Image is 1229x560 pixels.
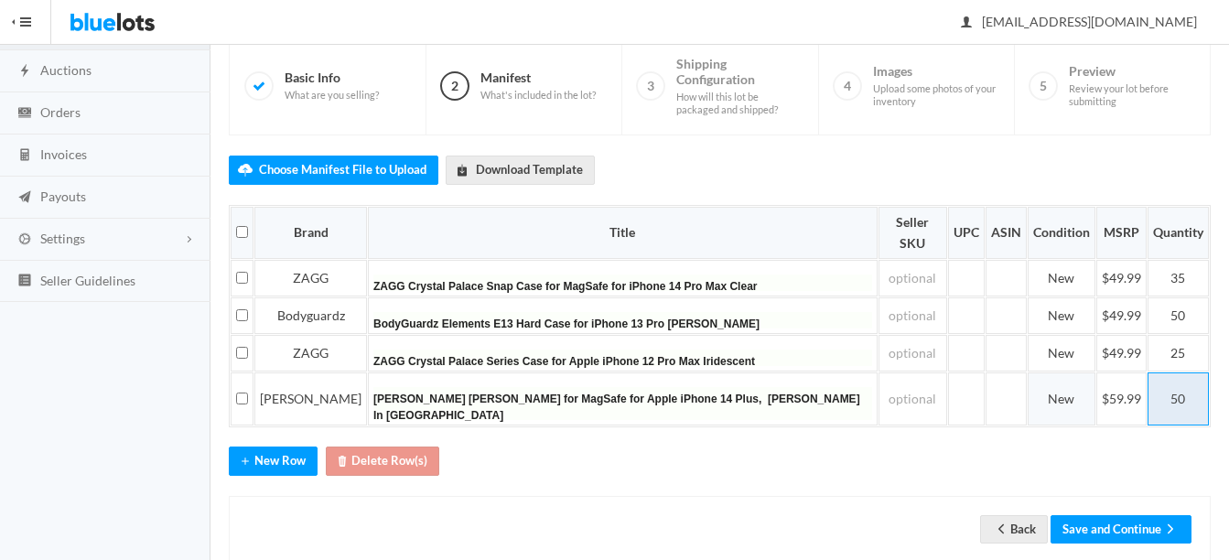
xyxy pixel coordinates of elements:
ion-icon: calculator [16,147,34,165]
td: New [1028,260,1095,296]
span: Images [873,63,999,107]
ion-icon: arrow back [992,522,1010,539]
span: [EMAIL_ADDRESS][DOMAIN_NAME] [962,14,1197,29]
ion-icon: add [236,454,254,471]
span: Orders [40,104,81,120]
span: Payouts [40,188,86,204]
span: 3 [636,71,665,101]
span: Auctions [40,62,92,78]
ion-icon: list box [16,273,34,290]
td: $59.99 [1096,372,1147,425]
th: UPC [948,207,985,259]
span: ZAGG Crystal Palace Snap Case for MagSafe for iPhone 14 Pro Max Clear [373,280,757,293]
label: Choose Manifest File to Upload [229,156,438,184]
ion-icon: download [453,163,471,180]
span: Preview [1069,63,1195,107]
ion-icon: cash [16,105,34,123]
button: trashDelete Row(s) [326,447,439,475]
ion-icon: trash [333,454,351,471]
span: What's included in the lot? [480,89,596,102]
span: Settings [40,231,85,246]
span: 5 [1029,71,1058,101]
ion-icon: arrow forward [1161,522,1180,539]
span: Shipping Configuration [676,56,803,116]
span: How will this lot be packaged and shipped? [676,91,803,115]
span: Basic Info [285,70,379,102]
span: Manifest [480,70,596,102]
td: $49.99 [1096,260,1147,296]
ion-icon: cog [16,232,34,249]
td: New [1028,297,1095,334]
span: ZAGG Crystal Palace Series Case for Apple iPhone 12 Pro Max Iridescent [373,355,755,368]
th: Quantity [1148,207,1209,259]
td: 25 [1148,335,1209,372]
td: [PERSON_NAME] [254,372,367,425]
span: Invoices [40,146,87,162]
th: Title [368,207,878,259]
th: Seller SKU [879,207,947,259]
span: What are you selling? [285,89,379,102]
span: 4 [833,71,862,101]
th: Condition [1028,207,1095,259]
th: ASIN [986,207,1027,259]
a: downloadDownload Template [446,156,595,184]
td: $49.99 [1096,335,1147,372]
span: Review your lot before submitting [1069,82,1195,107]
button: addNew Row [229,447,318,475]
span: 2 [440,71,469,101]
span: Seller Guidelines [40,273,135,288]
td: New [1028,372,1095,425]
ion-icon: cloud upload [236,163,254,180]
td: ZAGG [254,335,367,372]
td: ZAGG [254,260,367,296]
td: Bodyguardz [254,297,367,334]
td: 50 [1148,297,1209,334]
ion-icon: paper plane [16,189,34,207]
ion-icon: flash [16,63,34,81]
button: Save and Continuearrow forward [1051,515,1191,544]
ion-icon: person [957,15,976,32]
th: MSRP [1096,207,1147,259]
a: arrow backBack [980,515,1048,544]
td: 35 [1148,260,1209,296]
span: BodyGuardz Elements E13 Hard Case for iPhone 13 Pro [PERSON_NAME] [373,318,760,330]
td: $49.99 [1096,297,1147,334]
span: [PERSON_NAME] [PERSON_NAME] for MagSafe for Apple iPhone 14 Plus, [PERSON_NAME] In [GEOGRAPHIC_DATA] [373,393,860,422]
span: Upload some photos of your inventory [873,82,999,107]
td: 50 [1148,372,1209,425]
td: New [1028,335,1095,372]
th: Brand [254,207,367,259]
